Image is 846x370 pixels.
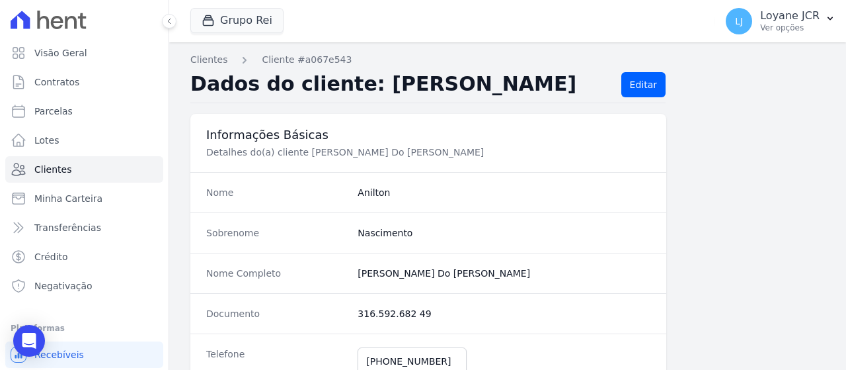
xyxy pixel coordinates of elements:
h2: Dados do cliente: [PERSON_NAME] [190,72,611,97]
span: Parcelas [34,105,73,118]
button: Grupo Rei [190,8,284,33]
a: Negativação [5,273,163,299]
div: Plataformas [11,320,158,336]
a: Recebíveis [5,342,163,368]
a: Transferências [5,214,163,241]
div: Open Intercom Messenger [13,325,45,357]
span: Clientes [34,163,71,176]
dt: Nome Completo [206,267,347,280]
dt: Nome [206,186,347,199]
dd: 316.592.682 49 [358,307,650,320]
a: Clientes [190,53,227,67]
h3: Informações Básicas [206,127,650,143]
span: Negativação [34,279,93,293]
span: Visão Geral [34,46,87,60]
p: Detalhes do(a) cliente [PERSON_NAME] Do [PERSON_NAME] [206,146,650,159]
button: LJ Loyane JCR Ver opções [715,3,846,40]
dt: Documento [206,307,347,320]
dd: [PERSON_NAME] Do [PERSON_NAME] [358,267,650,280]
dd: Nascimento [358,226,650,240]
span: LJ [735,17,743,26]
a: Parcelas [5,98,163,124]
a: Clientes [5,156,163,183]
span: Minha Carteira [34,192,102,205]
span: Contratos [34,75,79,89]
p: Ver opções [760,23,820,33]
span: Lotes [34,134,59,147]
a: Contratos [5,69,163,95]
a: Visão Geral [5,40,163,66]
span: Transferências [34,221,101,234]
nav: Breadcrumb [190,53,825,67]
a: Crédito [5,244,163,270]
a: Lotes [5,127,163,154]
span: Recebíveis [34,348,84,361]
dd: Anilton [358,186,650,199]
dt: Sobrenome [206,226,347,240]
a: Editar [621,72,666,97]
a: Cliente #a067e543 [262,53,352,67]
a: Minha Carteira [5,185,163,212]
span: Crédito [34,250,68,263]
p: Loyane JCR [760,9,820,23]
